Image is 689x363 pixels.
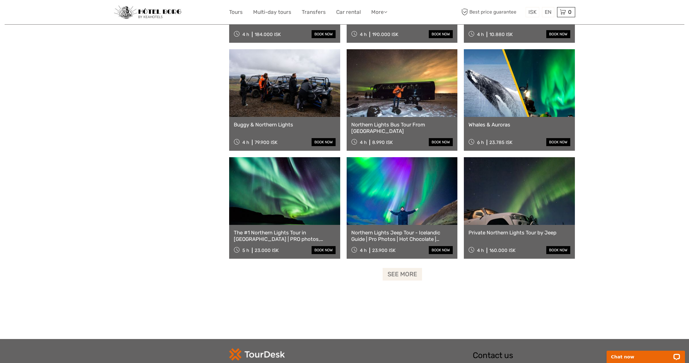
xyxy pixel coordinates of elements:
iframe: LiveChat chat widget [603,344,689,363]
span: 4 h [477,248,484,253]
div: 23.000 ISK [255,248,279,253]
div: 10.880 ISK [489,32,513,37]
span: 5 h [242,248,249,253]
span: 4 h [360,248,367,253]
span: Best price guarantee [460,7,524,17]
a: book now [546,138,570,146]
span: 0 [567,9,572,15]
a: Private Northern Lights Tour by Jeep [468,229,570,236]
a: Tours [229,8,243,17]
a: book now [312,246,336,254]
div: 79.900 ISK [255,140,277,145]
div: EN [542,7,554,17]
a: Transfers [302,8,326,17]
a: Northern Lights Bus Tour From [GEOGRAPHIC_DATA] [351,122,453,134]
span: 4 h [477,32,484,37]
a: Car rental [336,8,361,17]
a: book now [429,246,453,254]
span: 4 h [242,32,249,37]
img: td-logo-white.png [229,348,285,361]
div: 184.000 ISK [255,32,281,37]
span: 4 h [360,140,367,145]
a: book now [312,138,336,146]
div: 23.785 ISK [489,140,512,145]
a: book now [546,246,570,254]
div: 8.990 ISK [372,140,393,145]
a: More [371,8,387,17]
div: 160.000 ISK [489,248,516,253]
div: 23.900 ISK [372,248,396,253]
div: 190.000 ISK [372,32,398,37]
span: 4 h [360,32,367,37]
a: Northern Lights Jeep Tour - Icelandic Guide | Pro Photos | Hot Chocolate | Storytelling [351,229,453,242]
h2: Contact us [473,351,575,361]
a: See more [383,268,422,281]
a: Multi-day tours [253,8,291,17]
span: ISK [528,9,536,15]
a: book now [546,30,570,38]
img: 97-048fac7b-21eb-4351-ac26-83e096b89eb3_logo_small.jpg [114,6,181,19]
span: 6 h [477,140,484,145]
a: Buggy & Northern Lights [234,122,336,128]
a: book now [312,30,336,38]
a: book now [429,30,453,38]
a: book now [429,138,453,146]
span: 4 h [242,140,249,145]
a: The #1 Northern Lights Tour in [GEOGRAPHIC_DATA] | PRO photos, Homemade Hot Chocolate & cinnamon ... [234,229,336,242]
a: Whales & Auroras [468,122,570,128]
